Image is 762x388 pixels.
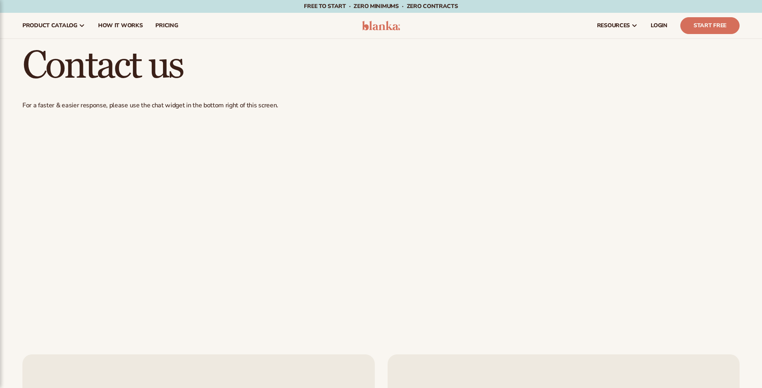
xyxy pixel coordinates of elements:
[22,116,740,332] iframe: Contact Us Form
[304,2,458,10] span: Free to start · ZERO minimums · ZERO contracts
[22,101,740,110] p: For a faster & easier response, please use the chat widget in the bottom right of this screen.
[22,22,77,29] span: product catalog
[651,22,668,29] span: LOGIN
[98,22,143,29] span: How It Works
[362,21,400,30] img: logo
[597,22,630,29] span: resources
[591,13,644,38] a: resources
[155,22,178,29] span: pricing
[680,17,740,34] a: Start Free
[644,13,674,38] a: LOGIN
[149,13,184,38] a: pricing
[22,47,740,85] h1: Contact us
[92,13,149,38] a: How It Works
[16,13,92,38] a: product catalog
